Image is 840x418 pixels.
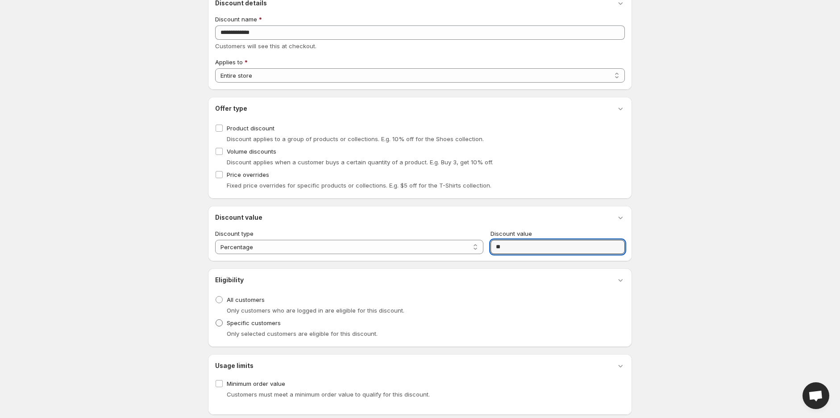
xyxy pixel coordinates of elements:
span: Customers will see this at checkout. [215,42,316,50]
span: Volume discounts [227,148,276,155]
span: Applies to [215,59,243,66]
span: Discount applies to a group of products or collections. E.g. 10% off for the Shoes collection. [227,135,484,142]
span: Only customers who are logged in are eligible for this discount. [227,307,404,314]
span: Customers must meet a minimum order value to qualify for this discount. [227,391,430,398]
span: Fixed price overrides for specific products or collections. E.g. $5 off for the T-Shirts collection. [227,182,491,189]
span: Specific customers [227,319,281,326]
h3: Usage limits [215,361,254,370]
span: Discount value [491,230,532,237]
h3: Offer type [215,104,247,113]
span: Price overrides [227,171,269,178]
span: Discount applies when a customer buys a certain quantity of a product. E.g. Buy 3, get 10% off. [227,159,493,166]
span: Minimum order value [227,380,285,387]
h3: Discount value [215,213,262,222]
span: Only selected customers are eligible for this discount. [227,330,378,337]
div: Open chat [803,382,829,409]
span: All customers [227,296,265,303]
span: Product discount [227,125,274,132]
h3: Eligibility [215,276,244,284]
span: Discount name [215,16,257,23]
span: Discount type [215,230,254,237]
